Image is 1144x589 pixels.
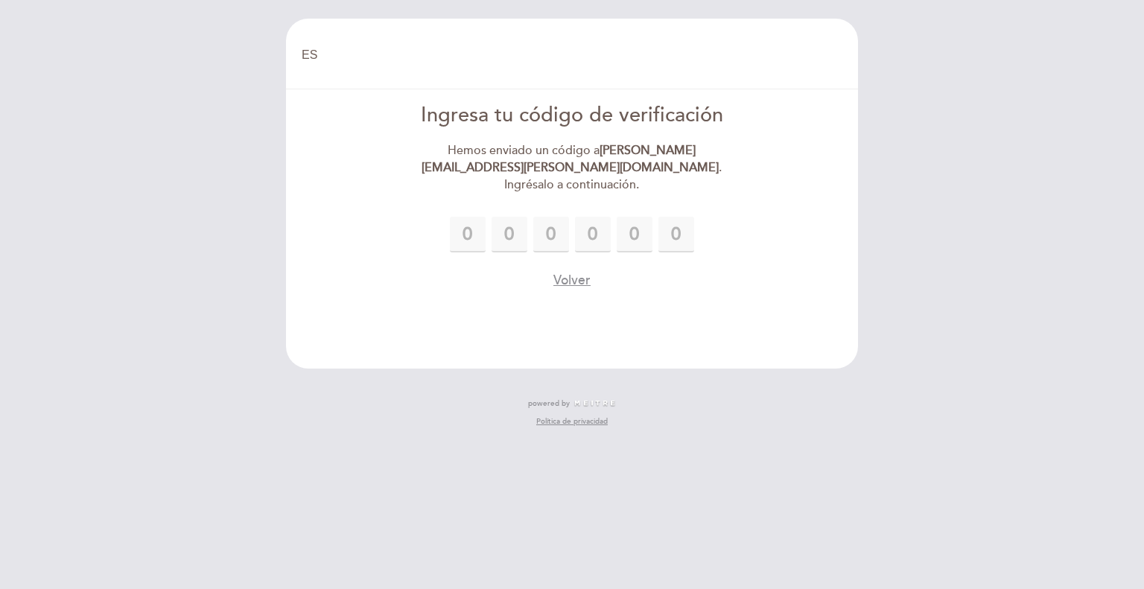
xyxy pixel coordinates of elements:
input: 0 [575,217,611,252]
div: Ingresa tu código de verificación [401,101,743,130]
span: powered by [528,398,570,409]
input: 0 [450,217,486,252]
a: powered by [528,398,616,409]
input: 0 [658,217,694,252]
button: Volver [553,271,591,290]
input: 0 [617,217,652,252]
input: 0 [533,217,569,252]
input: 0 [492,217,527,252]
img: MEITRE [573,400,616,407]
div: Hemos enviado un código a . Ingrésalo a continuación. [401,142,743,194]
strong: [PERSON_NAME][EMAIL_ADDRESS][PERSON_NAME][DOMAIN_NAME] [422,143,719,175]
a: Política de privacidad [536,416,608,427]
